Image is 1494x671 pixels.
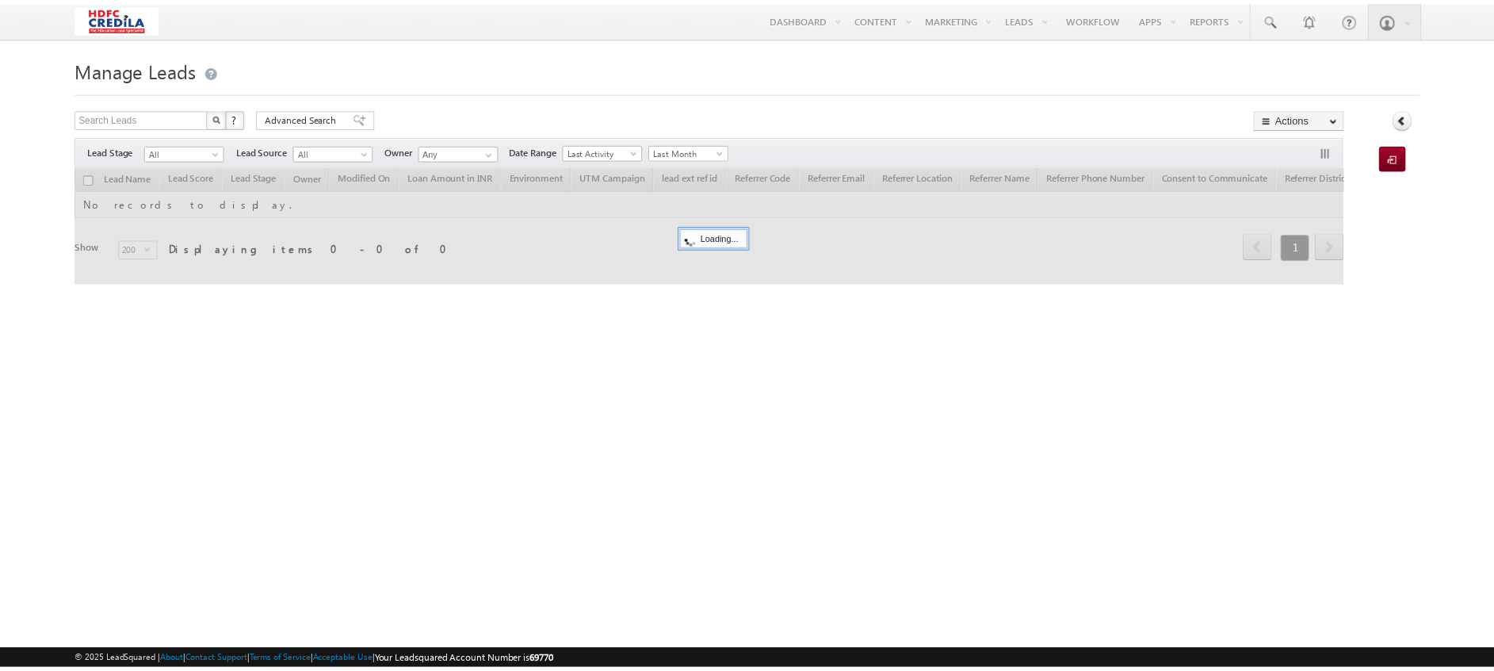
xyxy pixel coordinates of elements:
[88,144,146,158] span: Lead Stage
[162,655,185,665] a: About
[297,145,373,159] span: All
[657,144,732,159] span: Last Month
[536,655,560,667] span: 69770
[75,56,197,81] span: Manage Leads
[252,655,314,665] a: Terms of Service
[570,144,645,159] span: Last Activity
[423,144,504,160] input: Type to Search
[483,145,502,161] a: Show All Items
[239,144,296,158] span: Lead Source
[235,111,242,125] span: ?
[316,655,376,665] a: Acceptable Use
[75,4,160,32] img: Custom Logo
[147,145,222,159] span: All
[514,144,569,158] span: Date Range
[268,111,345,125] span: Advanced Search
[215,113,223,121] img: Search
[569,144,650,159] a: Last Activity
[389,144,423,158] span: Owner
[379,655,560,667] span: Your Leadsquared Account Number is
[1269,109,1360,128] button: Actions
[656,144,737,159] a: Last Month
[146,144,227,160] a: All
[296,144,377,160] a: All
[228,109,247,128] button: ?
[75,654,560,669] span: © 2025 LeadSquared | | | | |
[688,228,755,247] div: Loading...
[187,655,250,665] a: Contact Support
